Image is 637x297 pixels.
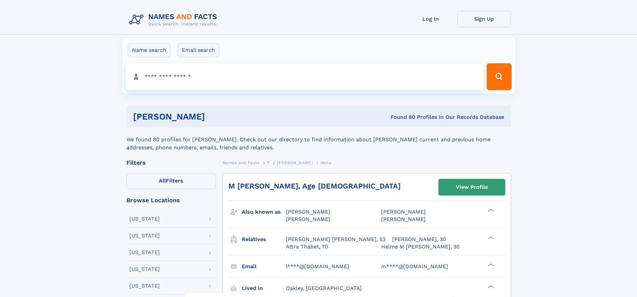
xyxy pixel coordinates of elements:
div: [US_STATE] [129,267,160,272]
a: Log In [404,11,457,27]
div: [US_STATE] [129,233,160,238]
h3: Email [242,261,286,272]
a: M [PERSON_NAME], Age [DEMOGRAPHIC_DATA] [228,182,401,190]
div: [US_STATE] [129,283,160,289]
input: search input [126,63,484,90]
a: [PERSON_NAME], 30 [392,236,446,243]
div: Browse Locations [126,197,216,203]
a: Sign Up [457,11,511,27]
h3: Lived in [242,283,286,294]
div: ❯ [486,284,494,289]
h3: Relatives [242,234,286,245]
div: ❯ [486,208,494,213]
button: Search Button [487,63,511,90]
div: View Profile [456,179,488,195]
img: Logo Names and Facts [126,11,223,29]
a: T [267,158,270,167]
label: Email search [178,43,219,57]
div: [US_STATE] [129,250,160,255]
span: [PERSON_NAME] [381,216,426,222]
div: [US_STATE] [129,216,160,222]
span: [PERSON_NAME] [286,209,330,215]
span: Maha [320,160,331,165]
a: View Profile [439,179,505,195]
div: ❯ [486,235,494,240]
div: Filters [126,160,216,166]
h3: Also known as [242,206,286,218]
span: [PERSON_NAME] [381,209,426,215]
div: We found 80 profiles for [PERSON_NAME]. Check out our directory to find information about [PERSON... [126,128,511,152]
a: Names and Facts [223,158,259,167]
div: Found 80 Profiles In Our Records Database [298,114,504,121]
span: [PERSON_NAME] [286,216,330,222]
span: All [159,177,166,184]
label: Name search [128,43,171,57]
div: ❯ [486,263,494,267]
a: Helme M [PERSON_NAME], 30 [381,243,460,250]
span: Oakley, [GEOGRAPHIC_DATA] [286,285,362,291]
a: [PERSON_NAME] [PERSON_NAME], 53 [286,236,386,243]
a: Attra Thabet, 70 [286,243,328,250]
a: [PERSON_NAME] [277,158,313,167]
span: T [267,160,270,165]
h1: [PERSON_NAME] [133,113,298,121]
label: Filters [126,173,216,189]
span: [PERSON_NAME] [277,160,313,165]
